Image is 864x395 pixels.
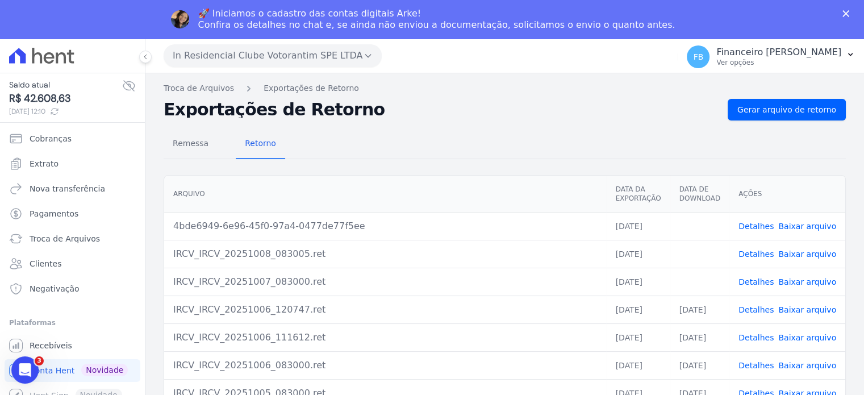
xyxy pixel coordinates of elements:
[173,219,597,233] div: 4bde6949-6e96-45f0-97a4-0477de77f5ee
[164,102,719,118] h2: Exportações de Retorno
[30,258,61,269] span: Clientes
[778,222,836,231] a: Baixar arquivo
[5,252,140,275] a: Clientes
[164,44,382,67] button: In Residencial Clube Votorantim SPE LTDA
[11,356,39,384] iframe: Intercom live chat
[173,331,597,344] div: IRCV_IRCV_20251006_111612.ret
[5,152,140,175] a: Extrato
[606,351,670,379] td: [DATE]
[842,10,854,17] div: Fechar
[30,133,72,144] span: Cobranças
[729,176,845,213] th: Ações
[738,333,774,342] a: Detalhes
[164,82,846,94] nav: Breadcrumb
[738,222,774,231] a: Detalhes
[236,130,285,159] a: Retorno
[9,79,122,91] span: Saldo atual
[778,277,836,286] a: Baixar arquivo
[30,158,59,169] span: Extrato
[30,283,80,294] span: Negativação
[164,176,606,213] th: Arquivo
[693,53,703,61] span: FB
[738,277,774,286] a: Detalhes
[173,359,597,372] div: IRCV_IRCV_20251006_083000.ret
[778,305,836,314] a: Baixar arquivo
[5,227,140,250] a: Troca de Arquivos
[173,275,597,289] div: IRCV_IRCV_20251007_083000.ret
[198,8,675,31] div: 🚀 Iniciamos o cadastro das contas digitais Arke! Confira os detalhes no chat e, se ainda não envi...
[173,303,597,317] div: IRCV_IRCV_20251006_120747.ret
[166,132,215,155] span: Remessa
[9,316,136,330] div: Plataformas
[81,364,128,376] span: Novidade
[778,250,836,259] a: Baixar arquivo
[670,351,729,379] td: [DATE]
[5,127,140,150] a: Cobranças
[164,130,218,159] a: Remessa
[778,361,836,370] a: Baixar arquivo
[35,356,44,365] span: 3
[5,359,140,382] a: Conta Hent Novidade
[264,82,359,94] a: Exportações de Retorno
[716,58,841,67] p: Ver opções
[716,47,841,58] p: Financeiro [PERSON_NAME]
[670,176,729,213] th: Data de Download
[30,183,105,194] span: Nova transferência
[5,334,140,357] a: Recebíveis
[606,268,670,296] td: [DATE]
[737,104,836,115] span: Gerar arquivo de retorno
[5,177,140,200] a: Nova transferência
[738,250,774,259] a: Detalhes
[606,176,670,213] th: Data da Exportação
[30,233,100,244] span: Troca de Arquivos
[606,323,670,351] td: [DATE]
[670,323,729,351] td: [DATE]
[5,277,140,300] a: Negativação
[164,82,234,94] a: Troca de Arquivos
[606,296,670,323] td: [DATE]
[738,361,774,370] a: Detalhes
[5,202,140,225] a: Pagamentos
[30,365,74,376] span: Conta Hent
[238,132,283,155] span: Retorno
[670,296,729,323] td: [DATE]
[606,240,670,268] td: [DATE]
[778,333,836,342] a: Baixar arquivo
[606,212,670,240] td: [DATE]
[678,41,864,73] button: FB Financeiro [PERSON_NAME] Ver opções
[173,247,597,261] div: IRCV_IRCV_20251008_083005.ret
[9,91,122,106] span: R$ 42.608,63
[30,208,78,219] span: Pagamentos
[738,305,774,314] a: Detalhes
[728,99,846,120] a: Gerar arquivo de retorno
[171,10,189,28] img: Profile image for Adriane
[9,106,122,117] span: [DATE] 12:10
[30,340,72,351] span: Recebíveis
